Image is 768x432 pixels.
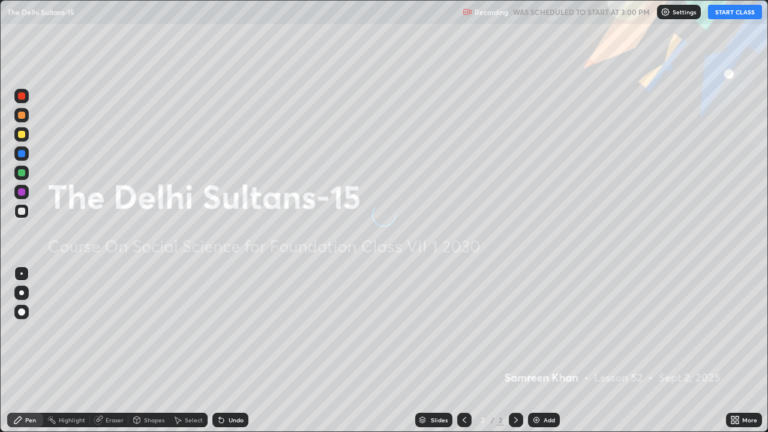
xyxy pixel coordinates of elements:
[544,417,555,423] div: Add
[59,417,85,423] div: Highlight
[185,417,203,423] div: Select
[532,415,541,425] img: add-slide-button
[661,7,670,17] img: class-settings-icons
[476,416,488,424] div: 2
[742,417,757,423] div: More
[475,8,508,17] p: Recording
[106,417,124,423] div: Eraser
[497,415,504,425] div: 2
[144,417,164,423] div: Shapes
[513,7,650,17] h5: WAS SCHEDULED TO START AT 3:00 PM
[708,5,762,19] button: START CLASS
[25,417,36,423] div: Pen
[229,417,244,423] div: Undo
[673,9,696,15] p: Settings
[7,7,74,17] p: The Delhi Sultans-15
[463,7,472,17] img: recording.375f2c34.svg
[491,416,494,424] div: /
[431,417,448,423] div: Slides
